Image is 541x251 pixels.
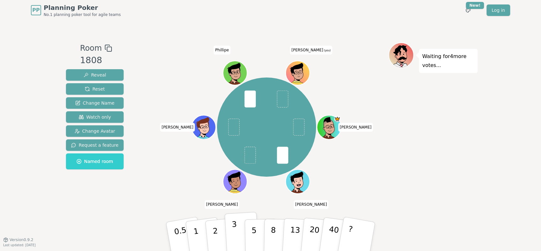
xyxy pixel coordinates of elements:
[75,128,115,134] span: Change Avatar
[66,153,124,169] button: Named room
[75,100,114,106] span: Change Name
[85,86,105,92] span: Reset
[466,2,484,9] div: New!
[76,158,113,165] span: Named room
[487,4,510,16] a: Log in
[66,69,124,81] button: Reveal
[3,237,33,242] button: Version0.9.2
[335,116,341,122] span: Toce is the host
[205,200,240,209] span: Click to change your name
[32,6,40,14] span: PP
[462,4,474,16] button: New!
[160,123,195,132] span: Click to change your name
[71,142,119,148] span: Request a feature
[44,3,121,12] span: Planning Poker
[422,52,474,70] p: Waiting for 4 more votes...
[338,123,373,132] span: Click to change your name
[83,72,106,78] span: Reveal
[66,139,124,151] button: Request a feature
[3,243,36,247] span: Last updated: [DATE]
[323,49,331,52] span: (you)
[66,97,124,109] button: Change Name
[31,3,121,17] a: PPPlanning PokerNo.1 planning poker tool for agile teams
[79,114,111,120] span: Watch only
[66,111,124,123] button: Watch only
[80,54,112,67] div: 1808
[44,12,121,17] span: No.1 planning poker tool for agile teams
[66,125,124,137] button: Change Avatar
[80,42,102,54] span: Room
[213,46,230,55] span: Click to change your name
[66,83,124,95] button: Reset
[293,200,328,209] span: Click to change your name
[286,62,309,84] button: Click to change your avatar
[10,237,33,242] span: Version 0.9.2
[290,46,332,55] span: Click to change your name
